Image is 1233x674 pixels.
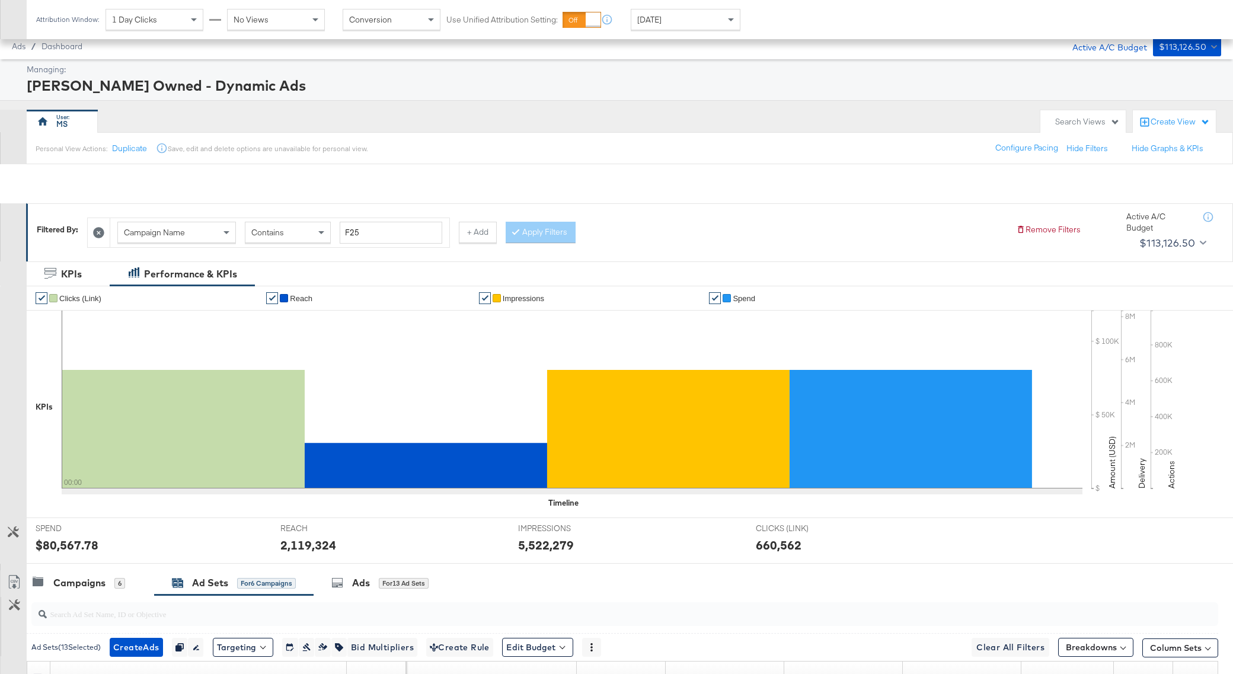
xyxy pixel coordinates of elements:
div: Active A/C Budget [1060,37,1147,55]
div: Ad Sets ( 13 Selected) [31,642,101,653]
button: + Add [459,222,497,243]
button: $113,126.50 [1135,234,1209,253]
input: Enter a search term [340,222,442,244]
span: Create Ads [113,640,159,655]
div: 2,119,324 [280,536,336,554]
div: $113,126.50 [1139,234,1195,252]
text: Delivery [1136,458,1147,488]
span: Spend [733,294,755,303]
span: Bid Multipliers [351,640,414,655]
span: Ads [12,41,25,51]
a: ✔ [709,292,721,304]
a: ✔ [479,292,491,304]
div: for 13 Ad Sets [379,578,429,589]
a: ✔ [266,292,278,304]
span: Contains [251,227,284,238]
div: Timeline [548,497,579,509]
div: Managing: [27,64,1218,75]
a: Dashboard [41,41,82,51]
span: Campaign Name [124,227,185,238]
span: No Views [234,14,269,25]
button: Edit Budget [502,638,573,657]
span: SPEND [36,523,124,534]
div: KPIs [36,401,53,413]
button: Bid Multipliers [347,638,417,657]
span: IMPRESSIONS [518,523,607,534]
button: Column Sets [1142,638,1218,657]
a: ✔ [36,292,47,304]
text: Actions [1166,461,1177,488]
div: Attribution Window: [36,15,100,24]
button: Configure Pacing [987,138,1066,159]
div: $113,126.50 [1159,40,1206,55]
span: CLICKS (LINK) [756,523,845,534]
text: Amount (USD) [1107,436,1117,488]
span: / [25,41,41,51]
button: Targeting [213,638,273,657]
div: Performance & KPIs [144,267,237,281]
input: Search Ad Set Name, ID or Objective [47,598,1109,621]
div: 6 [114,578,125,589]
span: Impressions [503,294,544,303]
span: 1 Day Clicks [112,14,157,25]
button: Duplicate [112,143,147,154]
div: Ads [352,576,370,590]
div: Filtered By: [37,224,78,235]
div: Active A/C Budget [1126,211,1192,233]
div: for 6 Campaigns [237,578,296,589]
div: Create View [1151,116,1210,128]
span: [DATE] [637,14,662,25]
button: Clear All Filters [972,638,1049,657]
span: Conversion [349,14,392,25]
span: Create Rule [430,640,490,655]
span: REACH [280,523,369,534]
div: Personal View Actions: [36,144,107,154]
button: Remove Filters [1016,224,1081,235]
div: MS [56,119,68,130]
label: Use Unified Attribution Setting: [446,14,558,25]
div: Search Views [1055,116,1120,127]
span: Clicks (Link) [59,294,101,303]
div: Save, edit and delete options are unavailable for personal view. [168,144,368,154]
button: Create Rule [426,638,493,657]
div: [PERSON_NAME] Owned - Dynamic Ads [27,75,1218,95]
button: Hide Graphs & KPIs [1132,143,1203,154]
span: Clear All Filters [976,640,1044,655]
button: $113,126.50 [1153,37,1221,56]
button: Hide Filters [1066,143,1108,154]
div: KPIs [61,267,82,281]
div: Ad Sets [192,576,228,590]
div: Campaigns [53,576,106,590]
div: 660,562 [756,536,801,554]
div: $80,567.78 [36,536,98,554]
span: Reach [290,294,312,303]
button: CreateAds [110,638,163,657]
div: 5,522,279 [518,536,574,554]
button: Breakdowns [1058,638,1133,657]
